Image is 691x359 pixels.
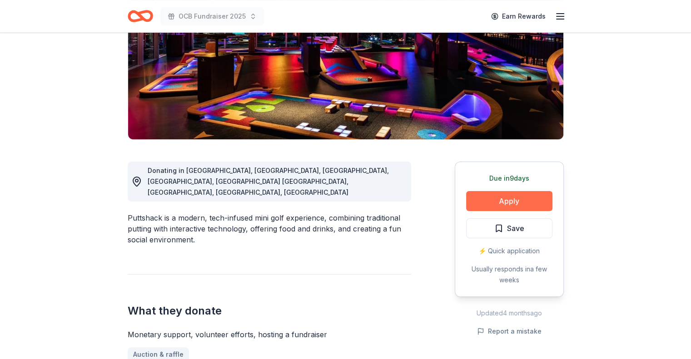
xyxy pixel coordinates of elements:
div: ⚡️ Quick application [466,246,552,256]
div: Puttshack is a modern, tech-infused mini golf experience, combining traditional putting with inte... [128,212,411,245]
h2: What they donate [128,304,411,318]
a: Earn Rewards [486,8,551,25]
button: Save [466,218,552,238]
span: Save [507,222,524,234]
div: Due in 9 days [466,173,552,184]
button: Apply [466,191,552,211]
a: Home [128,5,153,27]
span: OCB Fundraiser 2025 [179,11,246,22]
span: Donating in [GEOGRAPHIC_DATA], [GEOGRAPHIC_DATA], [GEOGRAPHIC_DATA], [GEOGRAPHIC_DATA], [GEOGRAPH... [148,167,389,196]
div: Usually responds in a few weeks [466,264,552,285]
button: Report a mistake [477,326,542,337]
div: Updated 4 months ago [455,308,564,319]
div: Monetary support, volunteer efforts, hosting a fundraiser [128,329,411,340]
button: OCB Fundraiser 2025 [160,7,264,25]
